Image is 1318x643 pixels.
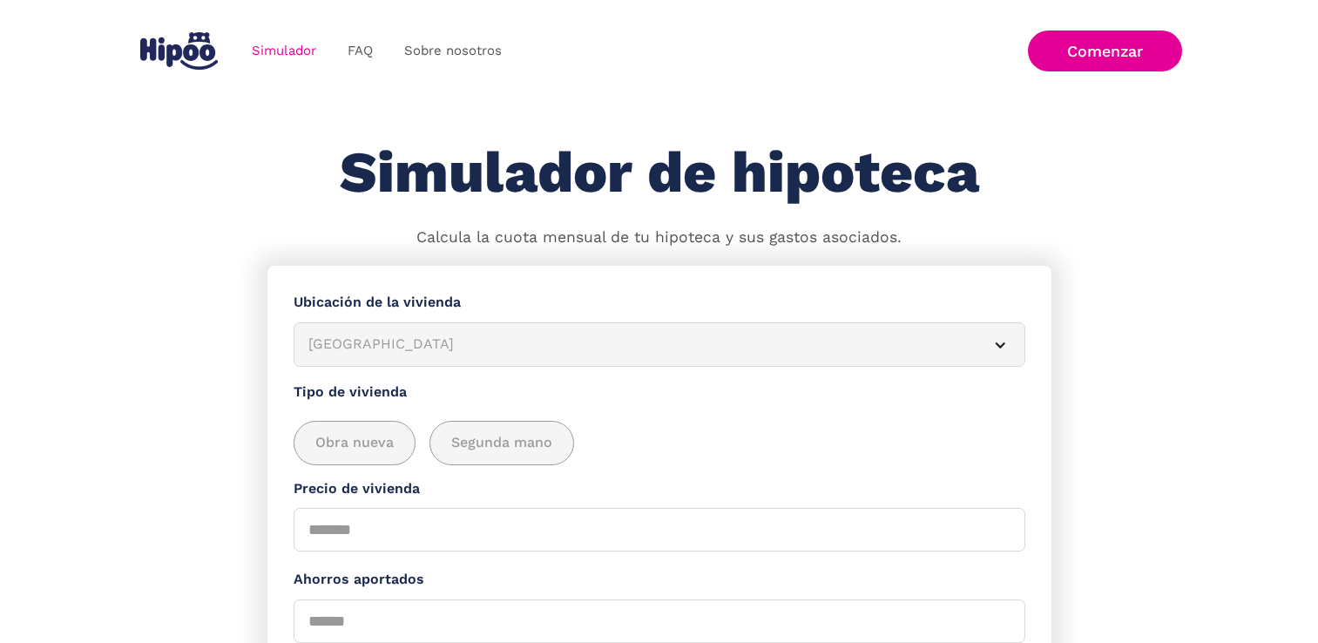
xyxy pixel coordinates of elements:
article: [GEOGRAPHIC_DATA] [294,322,1025,367]
div: add_description_here [294,421,1025,465]
label: Tipo de vivienda [294,382,1025,403]
label: Ubicación de la vivienda [294,292,1025,314]
a: FAQ [332,34,389,68]
label: Ahorros aportados [294,569,1025,591]
span: Obra nueva [315,432,394,454]
div: [GEOGRAPHIC_DATA] [308,334,969,355]
a: Sobre nosotros [389,34,517,68]
span: Segunda mano [451,432,552,454]
a: Comenzar [1028,30,1182,71]
a: Simulador [236,34,332,68]
h1: Simulador de hipoteca [340,141,979,205]
label: Precio de vivienda [294,478,1025,500]
a: home [137,25,222,77]
p: Calcula la cuota mensual de tu hipoteca y sus gastos asociados. [416,227,902,249]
